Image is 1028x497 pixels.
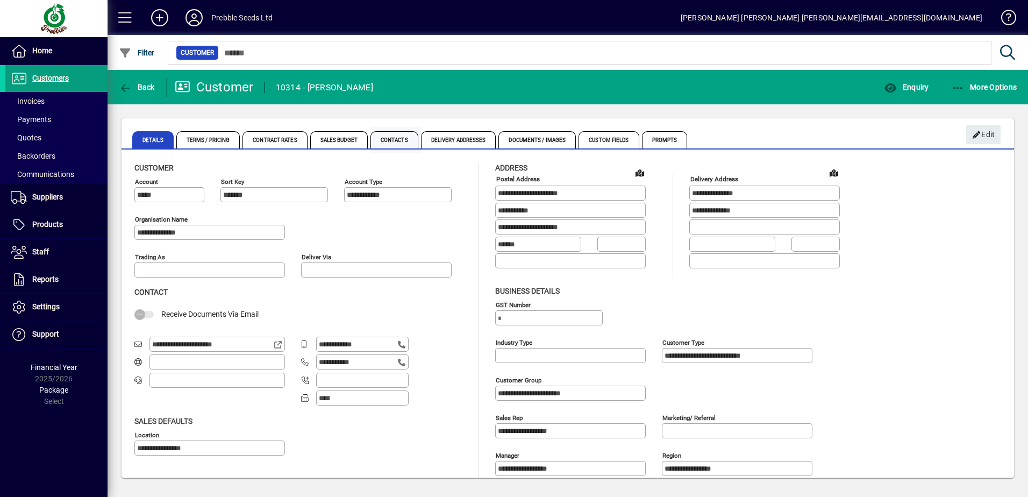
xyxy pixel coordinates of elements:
[221,178,244,186] mat-label: Sort key
[31,363,77,372] span: Financial Year
[496,338,532,346] mat-label: Industry type
[579,131,639,148] span: Custom Fields
[966,125,1001,144] button: Edit
[498,131,576,148] span: Documents / Images
[119,48,155,57] span: Filter
[495,287,560,295] span: Business details
[11,97,45,105] span: Invoices
[496,301,531,308] mat-label: GST Number
[177,8,211,27] button: Profile
[11,133,41,142] span: Quotes
[825,164,843,181] a: View on map
[5,147,108,165] a: Backorders
[11,115,51,124] span: Payments
[142,8,177,27] button: Add
[32,275,59,283] span: Reports
[302,253,331,261] mat-label: Deliver via
[5,211,108,238] a: Products
[5,321,108,348] a: Support
[5,129,108,147] a: Quotes
[496,414,523,421] mat-label: Sales rep
[32,74,69,82] span: Customers
[952,83,1017,91] span: More Options
[132,131,174,148] span: Details
[662,451,681,459] mat-label: Region
[32,220,63,229] span: Products
[32,302,60,311] span: Settings
[108,77,167,97] app-page-header-button: Back
[242,131,307,148] span: Contract Rates
[5,92,108,110] a: Invoices
[884,83,929,91] span: Enquiry
[32,46,52,55] span: Home
[496,451,519,459] mat-label: Manager
[642,131,688,148] span: Prompts
[134,164,174,172] span: Customer
[662,338,704,346] mat-label: Customer type
[881,77,931,97] button: Enquiry
[135,216,188,223] mat-label: Organisation name
[116,43,158,62] button: Filter
[134,288,168,296] span: Contact
[135,178,158,186] mat-label: Account
[495,164,527,172] span: Address
[181,47,214,58] span: Customer
[135,431,159,438] mat-label: Location
[5,38,108,65] a: Home
[211,9,273,26] div: Prebble Seeds Ltd
[32,193,63,201] span: Suppliers
[949,77,1020,97] button: More Options
[11,170,74,179] span: Communications
[11,152,55,160] span: Backorders
[161,310,259,318] span: Receive Documents Via Email
[5,165,108,183] a: Communications
[134,417,192,425] span: Sales defaults
[496,376,541,384] mat-label: Customer group
[662,414,716,421] mat-label: Marketing/ Referral
[119,83,155,91] span: Back
[276,79,373,96] div: 10314 - [PERSON_NAME]
[176,131,240,148] span: Terms / Pricing
[135,253,165,261] mat-label: Trading as
[32,247,49,256] span: Staff
[631,164,648,181] a: View on map
[370,131,418,148] span: Contacts
[993,2,1015,37] a: Knowledge Base
[116,77,158,97] button: Back
[421,131,496,148] span: Delivery Addresses
[39,386,68,394] span: Package
[175,79,254,96] div: Customer
[5,266,108,293] a: Reports
[681,9,982,26] div: [PERSON_NAME] [PERSON_NAME] [PERSON_NAME][EMAIL_ADDRESS][DOMAIN_NAME]
[5,294,108,321] a: Settings
[310,131,368,148] span: Sales Budget
[5,184,108,211] a: Suppliers
[5,110,108,129] a: Payments
[5,239,108,266] a: Staff
[345,178,382,186] mat-label: Account Type
[972,126,995,144] span: Edit
[32,330,59,338] span: Support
